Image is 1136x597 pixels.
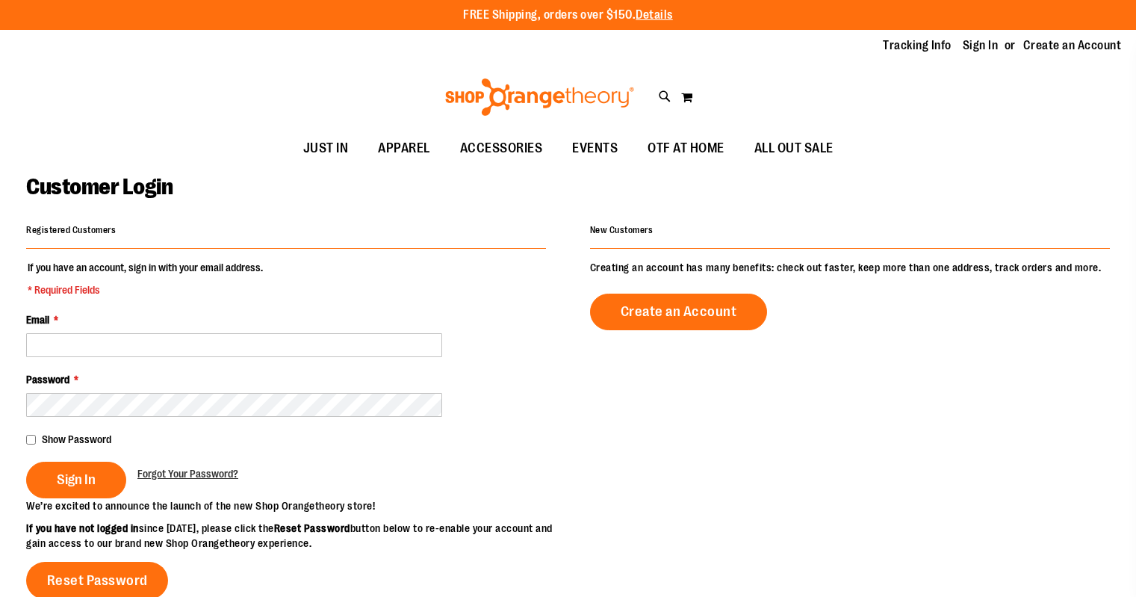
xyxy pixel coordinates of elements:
[137,468,238,480] span: Forgot Your Password?
[28,282,263,297] span: * Required Fields
[963,37,999,54] a: Sign In
[590,294,768,330] a: Create an Account
[26,498,568,513] p: We’re excited to announce the launch of the new Shop Orangetheory store!
[590,260,1110,275] p: Creating an account has many benefits: check out faster, keep more than one address, track orders...
[26,522,139,534] strong: If you have not logged in
[26,260,264,297] legend: If you have an account, sign in with your email address.
[572,132,618,165] span: EVENTS
[648,132,724,165] span: OTF AT HOME
[26,521,568,551] p: since [DATE], please click the button below to re-enable your account and gain access to our bran...
[274,522,350,534] strong: Reset Password
[57,471,96,488] span: Sign In
[26,374,69,386] span: Password
[378,132,430,165] span: APPAREL
[303,132,349,165] span: JUST IN
[883,37,952,54] a: Tracking Info
[636,8,673,22] a: Details
[26,174,173,199] span: Customer Login
[460,132,543,165] span: ACCESSORIES
[26,225,116,235] strong: Registered Customers
[1023,37,1122,54] a: Create an Account
[47,572,148,589] span: Reset Password
[42,433,111,445] span: Show Password
[590,225,654,235] strong: New Customers
[26,314,49,326] span: Email
[443,78,636,116] img: Shop Orangetheory
[621,303,737,320] span: Create an Account
[754,132,834,165] span: ALL OUT SALE
[26,462,126,498] button: Sign In
[463,7,673,24] p: FREE Shipping, orders over $150.
[137,466,238,481] a: Forgot Your Password?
